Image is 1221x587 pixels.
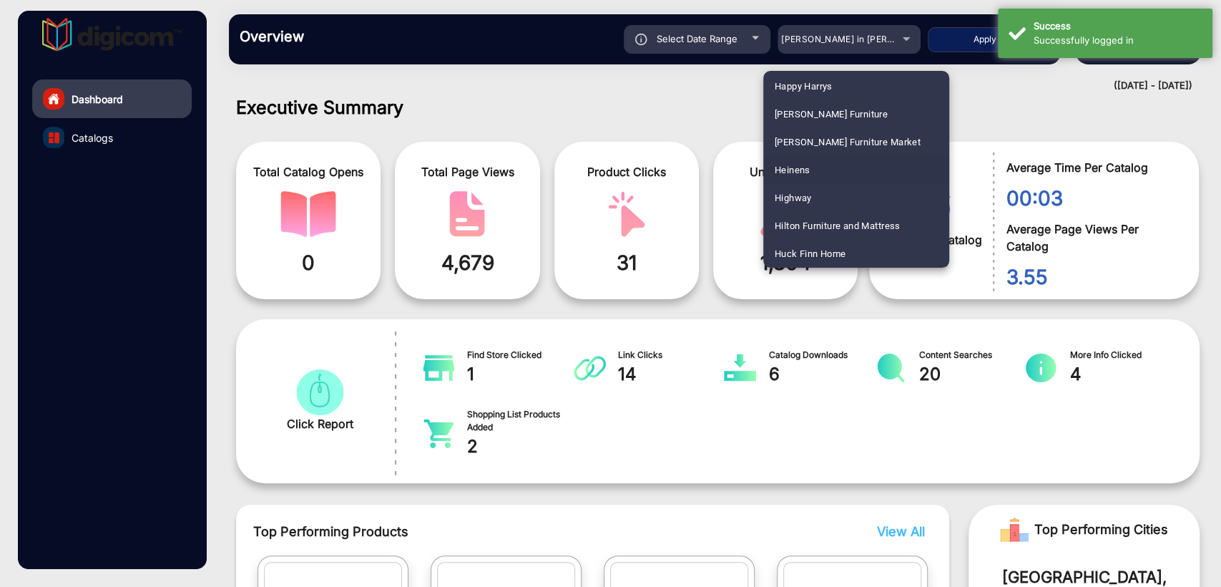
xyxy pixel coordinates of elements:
div: Success [1034,19,1202,34]
div: Successfully logged in [1034,34,1202,48]
span: Happy Harrys [775,72,833,100]
span: Hilton Furniture and Mattress [775,212,901,240]
span: [PERSON_NAME] Furniture Market [775,128,921,156]
span: Highway [775,184,812,212]
span: [PERSON_NAME] Furniture [775,100,888,128]
span: Huck Finn Home [775,240,846,268]
span: Heinens [775,156,810,184]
